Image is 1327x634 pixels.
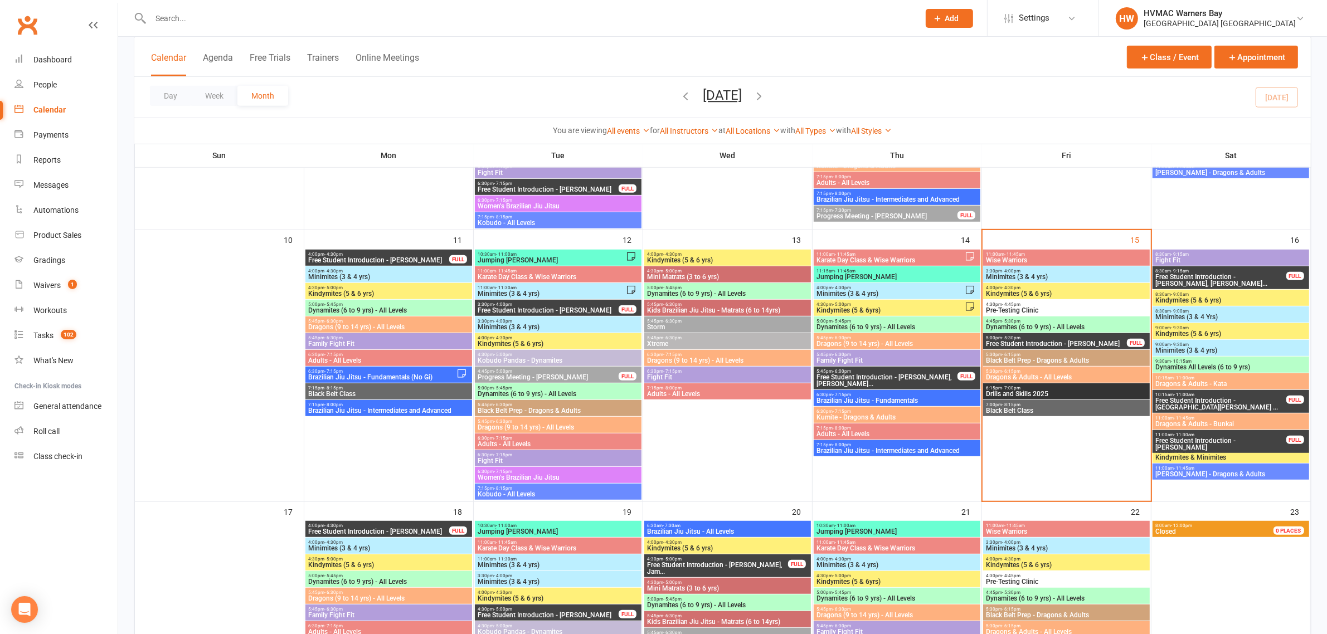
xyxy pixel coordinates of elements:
[494,302,512,307] span: - 4:00pm
[33,130,69,139] div: Payments
[477,302,619,307] span: 3:30pm
[1144,18,1296,28] div: [GEOGRAPHIC_DATA] [GEOGRAPHIC_DATA]
[308,257,450,264] span: Free Student Introduction - [PERSON_NAME]
[1155,314,1306,320] span: Minimites (3 & 4 Yrs)
[308,252,450,257] span: 4:00pm
[150,86,191,106] button: Day
[833,369,851,374] span: - 6:00pm
[663,386,682,391] span: - 8:00pm
[151,52,186,76] button: Calendar
[1116,7,1138,30] div: HW
[703,87,742,103] button: [DATE]
[835,269,855,274] span: - 11:45am
[816,447,978,454] span: Brazilian Jiu Jitsu - Intermediates and Advanced
[816,196,978,203] span: Brazilian Jiu Jitsu - Intermediates and Advanced
[816,179,978,186] span: Adults - All Levels
[816,208,958,213] span: 7:15pm
[494,319,512,324] span: - 4:00pm
[477,402,639,407] span: 5:45pm
[1171,269,1189,274] span: - 9:15am
[1002,285,1020,290] span: - 4:30pm
[14,298,118,323] a: Workouts
[494,214,512,220] span: - 8:15pm
[33,155,61,164] div: Reports
[647,357,809,364] span: Dragons (9 to 14 yrs) - All Levels
[1155,347,1306,354] span: Minimites (3 & 4 yrs)
[1290,230,1310,248] div: 16
[647,307,809,314] span: Kids Brazilian Jiu Jitsu - Matrats (6 to 14yrs)
[647,252,809,257] span: 4:00pm
[1002,402,1020,407] span: - 8:15pm
[1155,397,1286,411] span: Free Student Introduction - [GEOGRAPHIC_DATA][PERSON_NAME] ...
[792,230,812,248] div: 13
[14,198,118,223] a: Automations
[203,52,233,76] button: Agenda
[33,306,67,315] div: Workouts
[477,374,619,381] span: Progress Meeting - [PERSON_NAME]
[33,105,66,114] div: Calendar
[477,324,639,330] span: Minimites (3 & 4 yrs)
[1214,46,1298,69] button: Appointment
[985,374,1148,381] span: Dragons & Adults - All Levels
[985,252,1148,257] span: 11:00am
[477,319,639,324] span: 3:30pm
[663,285,682,290] span: - 5:45pm
[14,173,118,198] a: Messages
[324,302,343,307] span: - 5:45pm
[647,302,809,307] span: 5:45pm
[477,252,626,257] span: 10:30am
[663,369,682,374] span: - 7:15pm
[237,86,288,106] button: Month
[453,230,473,248] div: 11
[477,386,639,391] span: 5:00pm
[835,252,855,257] span: - 11:45am
[1155,292,1306,297] span: 8:30am
[985,407,1148,414] span: Black Belt Class
[477,269,639,274] span: 11:00am
[1155,257,1306,264] span: Fight Fit
[477,290,626,297] span: Minimites (3 & 4 yrs)
[496,252,517,257] span: - 11:00am
[816,269,978,274] span: 11:15am
[647,374,809,381] span: Fight Fit
[1155,269,1286,274] span: 8:30am
[494,369,512,374] span: - 5:00pm
[14,248,118,273] a: Gradings
[477,391,639,397] span: Dynamites (6 to 9 yrs) - All Levels
[474,144,643,167] th: Tue
[13,11,41,39] a: Clubworx
[647,269,809,274] span: 4:30pm
[833,442,851,447] span: - 8:00pm
[1155,375,1306,381] span: 10:15am
[816,340,978,347] span: Dragons (9 to 14 yrs) - All Levels
[1002,302,1020,307] span: - 4:45pm
[1002,335,1020,340] span: - 5:30pm
[284,230,304,248] div: 10
[324,252,343,257] span: - 4:30pm
[147,11,911,26] input: Search...
[985,335,1127,340] span: 5:00pm
[477,424,639,431] span: Dragons (9 to 14 yrs) - All Levels
[663,269,682,274] span: - 5:00pm
[816,213,958,220] span: Progress Meeting - [PERSON_NAME]
[14,394,118,419] a: General attendance kiosk mode
[33,331,54,340] div: Tasks
[477,436,639,441] span: 6:30pm
[781,126,796,135] strong: with
[607,126,650,135] a: All events
[816,335,978,340] span: 5:45pm
[33,231,81,240] div: Product Sales
[985,386,1148,391] span: 6:15pm
[1155,252,1306,257] span: 8:30am
[816,307,965,314] span: Kindymites (5 & 6yrs)
[1155,421,1306,427] span: Dragons & Adults - Bunkai
[816,409,978,414] span: 6:30pm
[1019,6,1049,31] span: Settings
[1174,416,1194,421] span: - 11:45am
[494,386,512,391] span: - 5:45pm
[477,340,639,347] span: Kindymites (5 & 6 yrs)
[647,352,809,357] span: 6:30pm
[816,191,978,196] span: 7:15pm
[308,335,470,340] span: 5:45pm
[1002,386,1020,391] span: - 7:00pm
